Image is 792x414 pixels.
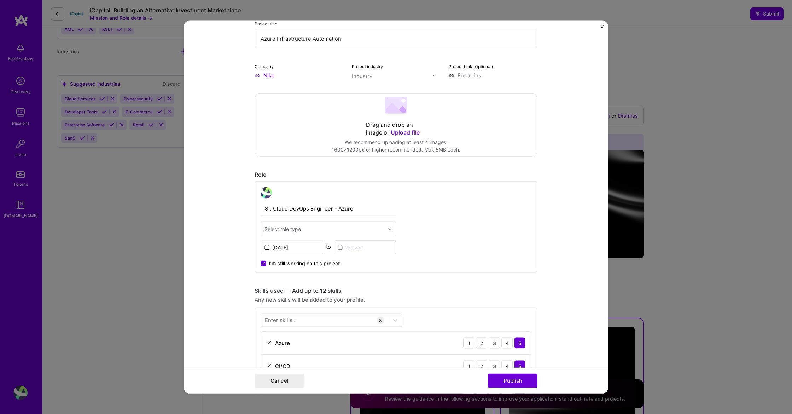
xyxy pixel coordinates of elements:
[377,317,384,324] div: 3
[600,25,604,32] button: Close
[449,72,537,79] input: Enter link
[489,360,500,372] div: 3
[261,241,323,254] input: Date
[463,337,474,349] div: 1
[432,73,436,77] img: drop icon
[326,243,331,250] div: to
[463,360,474,372] div: 1
[255,93,537,157] div: Drag and drop an image or Upload fileWe recommend uploading at least 4 images.1600x1200px or high...
[388,227,392,231] img: drop icon
[255,296,537,303] div: Any new skills will be added to your profile.
[476,337,487,349] div: 2
[265,317,297,324] div: Enter skills...
[255,287,537,295] div: Skills used — Add up to 12 skills
[255,171,537,178] div: Role
[332,138,460,146] div: We recommend uploading at least 4 images.
[332,146,460,153] div: 1600x1200px or higher recommended. Max 5MB each.
[255,373,304,388] button: Cancel
[264,225,301,233] div: Select role type
[488,373,537,388] button: Publish
[255,29,537,48] input: Enter the name of the project
[489,337,500,349] div: 3
[255,64,274,69] label: Company
[514,360,525,372] div: 5
[275,362,290,369] div: CI/CD
[261,187,272,199] img: avatar_development.jpg
[334,241,396,254] input: Present
[267,340,272,346] img: Remove
[449,64,493,69] label: Project Link (Optional)
[352,64,383,69] label: Project industry
[275,339,290,347] div: Azure
[501,337,513,349] div: 4
[261,201,396,216] input: Role Name
[501,360,513,372] div: 4
[267,363,272,369] img: Remove
[391,129,420,136] span: Upload file
[255,72,343,79] input: Enter name or website
[476,360,487,372] div: 2
[366,121,426,137] div: Drag and drop an image or
[255,21,277,26] label: Project title
[514,337,525,349] div: 5
[352,72,372,80] div: Industry
[269,260,340,267] span: I’m still working on this project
